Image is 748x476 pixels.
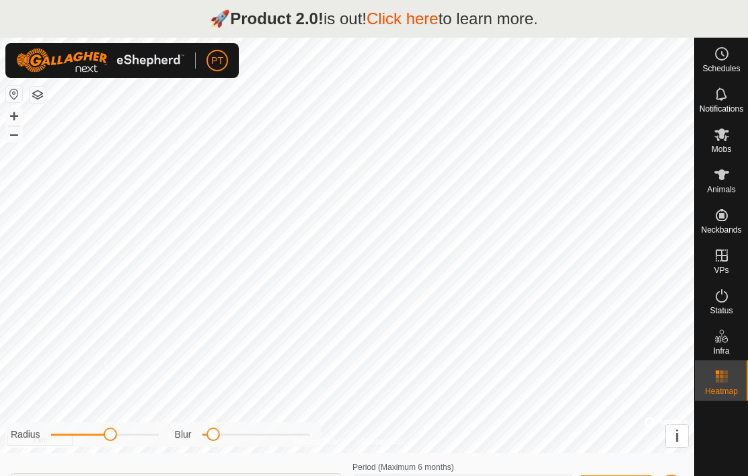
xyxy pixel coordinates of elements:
[367,9,439,28] a: Click here
[175,428,192,442] label: Blur
[294,436,344,448] a: Privacy Policy
[11,428,40,442] label: Radius
[713,347,729,355] span: Infra
[6,126,22,142] button: –
[702,65,740,73] span: Schedules
[211,54,223,68] span: PT
[700,105,743,113] span: Notifications
[6,86,22,102] button: Reset Map
[361,436,400,448] a: Contact Us
[705,387,738,395] span: Heatmap
[712,145,731,153] span: Mobs
[16,48,184,73] img: Gallagher Logo
[666,425,688,447] button: i
[352,463,454,472] label: Period (Maximum 6 months)
[6,108,22,124] button: +
[230,9,324,28] strong: Product 2.0!
[675,427,679,445] span: i
[701,226,741,234] span: Neckbands
[210,7,538,31] p: 🚀 is out! to learn more.
[707,186,736,194] span: Animals
[710,307,733,315] span: Status
[714,266,728,274] span: VPs
[30,87,46,103] button: Map Layers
